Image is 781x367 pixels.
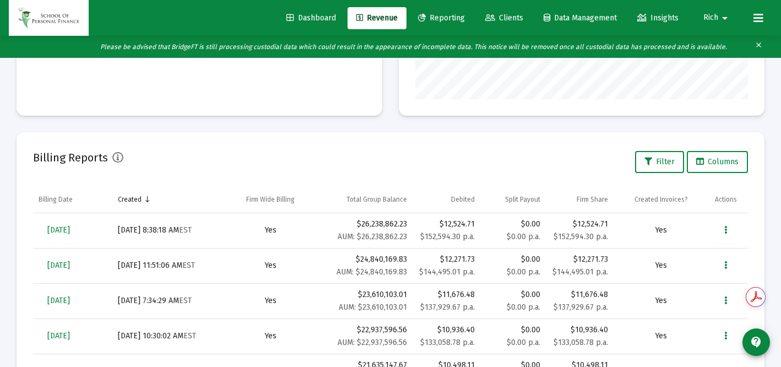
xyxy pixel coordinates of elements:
[118,331,218,342] div: [DATE] 10:30:02 AM
[507,232,540,241] small: $0.00 p.a.
[323,325,407,348] div: $22,937,596.56
[476,7,532,29] a: Clients
[635,151,684,173] button: Filter
[179,225,192,235] small: EST
[480,186,546,213] td: Column Split Payout
[118,225,218,236] div: [DATE] 8:38:18 AM
[39,290,79,312] a: [DATE]
[317,186,413,213] td: Column Total Group Balance
[634,195,688,204] div: Created Invoices?
[554,232,608,241] small: $152,594.30 p.a.
[17,7,80,29] img: Dashboard
[356,13,398,23] span: Revenue
[637,13,679,23] span: Insights
[338,232,407,241] small: AUM: $26,238,862.23
[644,157,675,166] span: Filter
[418,325,475,336] div: $10,936.40
[413,186,480,213] td: Column Debited
[544,13,617,23] span: Data Management
[486,219,540,242] div: $0.00
[418,13,465,23] span: Reporting
[224,186,317,213] td: Column Firm Wide Billing
[100,43,727,51] i: Please be advised that BridgeFT is still processing custodial data which could result in the appe...
[179,296,192,305] small: EST
[229,295,312,306] div: Yes
[39,195,73,204] div: Billing Date
[39,325,79,347] a: [DATE]
[687,151,748,173] button: Columns
[118,195,142,204] div: Created
[47,261,70,270] span: [DATE]
[420,303,475,312] small: $137,929.67 p.a.
[507,338,540,347] small: $0.00 p.a.
[552,267,608,277] small: $144,495.01 p.a.
[337,267,407,277] small: AUM: $24,840,169.83
[486,325,540,348] div: $0.00
[485,13,523,23] span: Clients
[33,186,112,213] td: Column Billing Date
[183,331,196,341] small: EST
[419,267,475,277] small: $144,495.01 p.a.
[229,331,312,342] div: Yes
[505,195,540,204] div: Split Payout
[118,260,218,271] div: [DATE] 11:51:06 AM
[278,7,345,29] a: Dashboard
[718,7,731,29] mat-icon: arrow_drop_down
[551,289,608,300] div: $11,676.48
[619,260,703,271] div: Yes
[39,255,79,277] a: [DATE]
[182,261,195,270] small: EST
[551,219,608,230] div: $12,524.71
[420,338,475,347] small: $133,058.78 p.a.
[709,186,749,213] td: Column Actions
[118,295,218,306] div: [DATE] 7:34:29 AM
[47,331,70,341] span: [DATE]
[535,7,626,29] a: Data Management
[690,7,745,29] button: Rich
[338,338,407,347] small: AUM: $22,937,596.56
[696,157,739,166] span: Columns
[755,39,763,55] mat-icon: clear
[614,186,709,213] td: Column Created Invoices?
[346,195,407,204] div: Total Group Balance
[577,195,608,204] div: Firm Share
[409,7,474,29] a: Reporting
[619,295,703,306] div: Yes
[323,219,407,242] div: $26,238,862.23
[546,186,614,213] td: Column Firm Share
[554,338,608,347] small: $133,058.78 p.a.
[39,219,79,241] a: [DATE]
[47,225,70,235] span: [DATE]
[348,7,406,29] a: Revenue
[551,325,608,336] div: $10,936.40
[246,195,295,204] div: Firm Wide Billing
[619,225,703,236] div: Yes
[619,331,703,342] div: Yes
[418,254,475,265] div: $12,271.73
[715,195,737,204] div: Actions
[420,232,475,241] small: $152,594.30 p.a.
[750,336,763,349] mat-icon: contact_support
[551,254,608,265] div: $12,271.73
[628,7,687,29] a: Insights
[47,296,70,305] span: [DATE]
[229,260,312,271] div: Yes
[507,303,540,312] small: $0.00 p.a.
[229,225,312,236] div: Yes
[33,149,108,166] h2: Billing Reports
[286,13,336,23] span: Dashboard
[554,303,608,312] small: $137,929.67 p.a.
[339,303,407,312] small: AUM: $23,610,103.01
[418,219,475,230] div: $12,524.71
[451,195,475,204] div: Debited
[486,289,540,313] div: $0.00
[703,13,718,23] span: Rich
[323,289,407,313] div: $23,610,103.01
[323,254,407,278] div: $24,840,169.83
[507,267,540,277] small: $0.00 p.a.
[418,289,475,300] div: $11,676.48
[486,254,540,278] div: $0.00
[112,186,224,213] td: Column Created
